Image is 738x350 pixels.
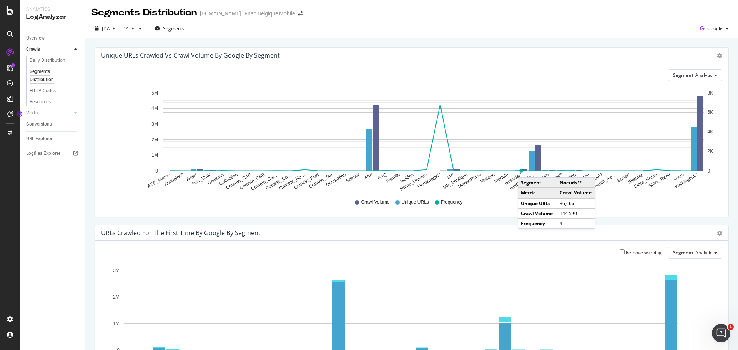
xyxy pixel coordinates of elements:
[557,178,595,188] td: Noeuds/*
[518,188,557,198] td: Metric
[206,172,225,186] text: Cadeaux
[616,172,631,183] text: Serie/*
[620,249,625,254] input: Remove warning
[717,53,722,58] div: gear
[26,135,80,143] a: URL Explorer
[494,172,509,184] text: Modele
[102,25,136,32] span: [DATE] - [DATE]
[185,172,198,182] text: Avis/*
[16,111,23,118] div: Tooltip anchor
[557,218,595,228] td: 4
[200,10,295,17] div: [DOMAIN_NAME] | Fnac Belgique Mobile
[708,129,713,135] text: 4K
[30,68,80,84] a: Segments Distribution
[26,135,52,143] div: URL Explorer
[30,56,80,65] a: Daily Distribution
[441,199,463,206] span: Frequency
[708,168,710,174] text: 0
[30,98,51,106] div: Resources
[191,172,211,187] text: Avis_User
[695,249,712,256] span: Analytic
[163,172,184,187] text: Annuaire/*
[717,231,722,236] div: gear
[728,324,734,330] span: 1
[151,90,158,96] text: 5M
[30,56,65,65] div: Daily Distribution
[101,51,280,59] div: Unique URLs Crawled vs Crawl Volume by google by Segment
[30,87,80,95] a: HTTP Codes
[308,172,333,190] text: Comete_Tag
[518,218,557,228] td: Frequency
[557,208,595,218] td: 144,590
[518,198,557,209] td: Unique URLs
[708,149,713,154] text: 2K
[26,34,80,42] a: Overview
[708,110,713,115] text: 6K
[401,199,429,206] span: Unique URLs
[518,178,557,188] td: Segment
[30,68,72,84] div: Segments Distribution
[442,172,469,190] text: MP_Boutique
[26,6,79,13] div: Analytics
[26,120,52,128] div: Conversions
[30,87,56,95] div: HTTP Codes
[146,172,171,189] text: ASP_Autres
[155,168,158,174] text: 0
[345,172,361,184] text: Editeur
[708,90,713,96] text: 8K
[26,149,80,158] a: Logfiles Explorer
[151,137,158,143] text: 2M
[695,72,712,78] span: Analytic
[293,172,320,191] text: Comete_Post
[361,199,389,206] span: Crawl Volume
[399,172,428,192] text: Home_Univers
[707,25,723,32] span: Google
[627,172,645,185] text: Sitemap
[26,45,40,53] div: Crawls
[151,153,158,158] text: 1M
[399,172,414,184] text: Guides
[101,229,261,237] div: URLs Crawled for the First Time by google by Segment
[479,172,496,184] text: Marque
[30,98,80,106] a: Resources
[163,25,184,32] span: Segments
[26,109,72,117] a: Visits
[298,11,303,16] div: arrow-right-arrow-left
[671,172,685,183] text: others
[113,294,120,300] text: 2M
[91,6,197,19] div: Segments Distribution
[218,172,239,187] text: Collection
[712,324,730,342] iframe: Intercom live chat
[113,268,120,273] text: 3M
[151,106,158,111] text: 4M
[457,172,482,189] text: MarketPlace
[648,172,672,189] text: Store_Redir
[697,22,732,35] button: Google
[325,172,347,188] text: Decoration
[386,172,401,184] text: Famille
[151,121,158,127] text: 3M
[239,172,266,191] text: Comete_CSB
[91,22,145,35] button: [DATE] - [DATE]
[225,172,252,191] text: Comete_CAP
[26,109,38,117] div: Visits
[151,22,188,35] button: Segments
[674,172,699,189] text: trackingout/*
[26,34,45,42] div: Overview
[26,120,80,128] a: Conversions
[101,87,716,192] svg: A chart.
[673,249,693,256] span: Segment
[113,321,120,327] text: 1M
[377,172,387,181] text: FAQ
[673,72,693,78] span: Segment
[26,149,60,158] div: Logfiles Explorer
[557,198,595,209] td: 36,666
[417,172,442,189] text: Homepage/*
[557,188,595,198] td: Crawl Volume
[504,172,523,186] text: Noeuds/*
[633,172,658,189] text: Store_Home
[26,45,72,53] a: Crawls
[26,13,79,22] div: LogAnalyzer
[518,208,557,218] td: Crawl Volume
